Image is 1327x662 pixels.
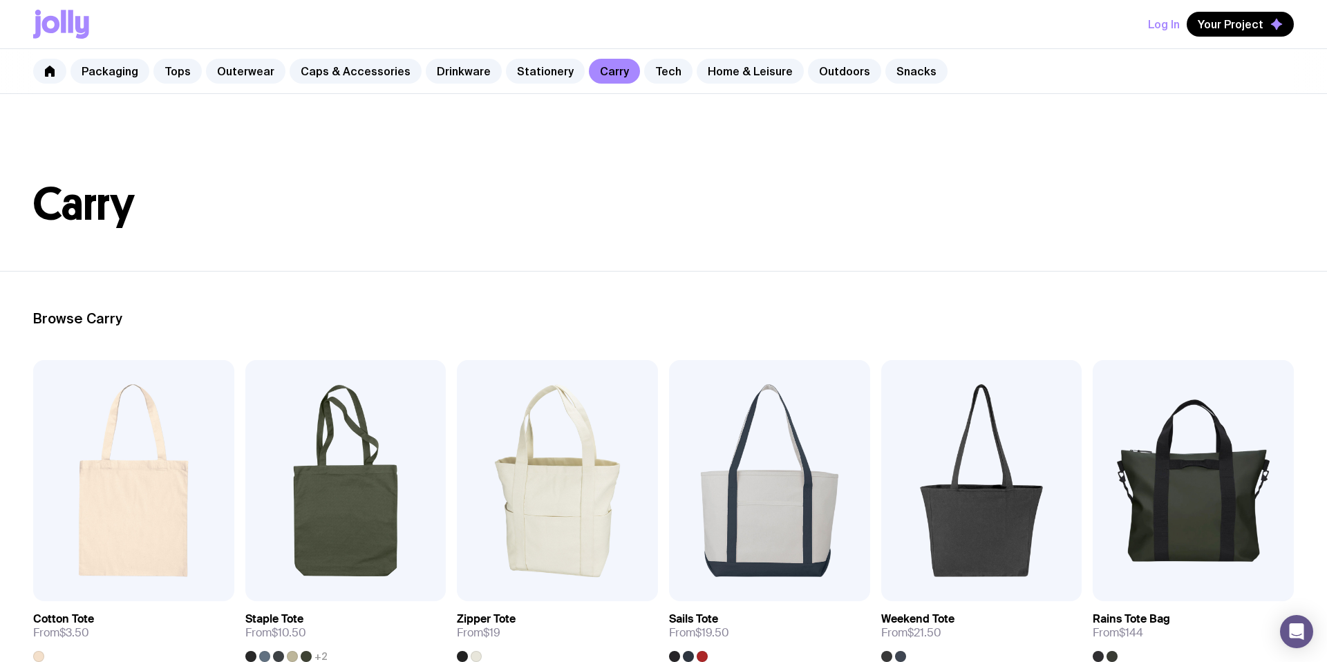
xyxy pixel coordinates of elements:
h2: Browse Carry [33,310,1294,327]
a: Rains Tote BagFrom$144 [1093,601,1294,662]
h3: Zipper Tote [457,612,516,626]
a: Tech [644,59,693,84]
a: Snacks [885,59,948,84]
span: From [457,626,500,640]
a: Carry [589,59,640,84]
h3: Sails Tote [669,612,718,626]
a: Stationery [506,59,585,84]
a: Home & Leisure [697,59,804,84]
span: Your Project [1198,17,1263,31]
h3: Weekend Tote [881,612,954,626]
h3: Staple Tote [245,612,303,626]
a: Outdoors [808,59,881,84]
button: Log In [1148,12,1180,37]
h3: Rains Tote Bag [1093,612,1170,626]
span: From [33,626,89,640]
span: $144 [1119,625,1143,640]
a: Caps & Accessories [290,59,422,84]
span: From [245,626,306,640]
a: Tops [153,59,202,84]
h1: Carry [33,182,1294,227]
span: $19.50 [695,625,729,640]
a: Packaging [70,59,149,84]
a: Cotton ToteFrom$3.50 [33,601,234,662]
h3: Cotton Tote [33,612,94,626]
a: Weekend ToteFrom$21.50 [881,601,1082,662]
div: Open Intercom Messenger [1280,615,1313,648]
a: Drinkware [426,59,502,84]
span: $19 [483,625,500,640]
a: Staple ToteFrom$10.50+2 [245,601,446,662]
span: $3.50 [59,625,89,640]
span: $21.50 [907,625,941,640]
span: $10.50 [272,625,306,640]
span: From [669,626,729,640]
button: Your Project [1187,12,1294,37]
a: Outerwear [206,59,285,84]
span: +2 [314,651,328,662]
a: Zipper ToteFrom$19 [457,601,658,662]
span: From [881,626,941,640]
a: Sails ToteFrom$19.50 [669,601,870,662]
span: From [1093,626,1143,640]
